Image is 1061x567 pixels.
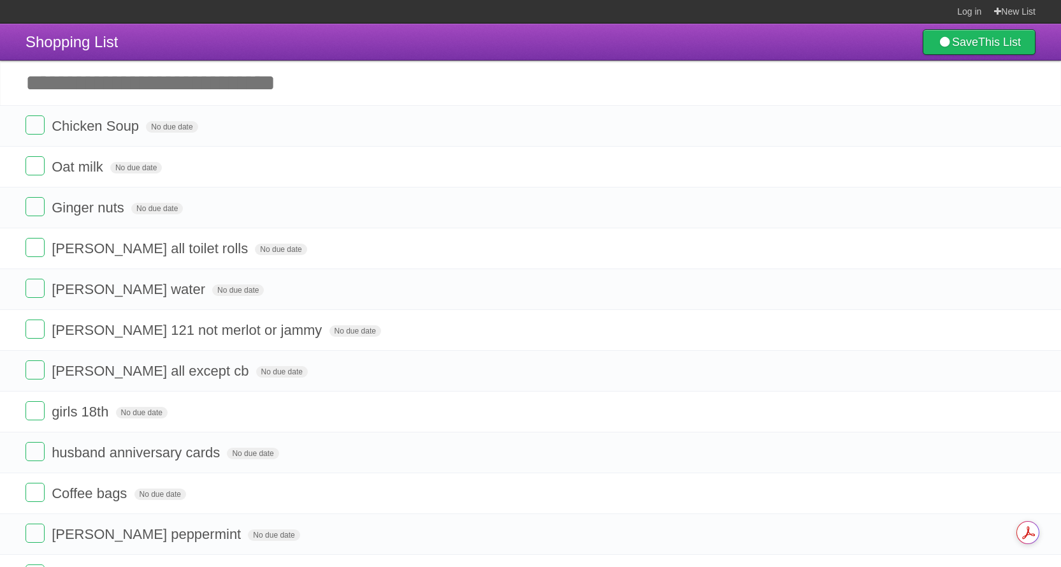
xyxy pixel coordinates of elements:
[256,366,308,378] span: No due date
[52,159,106,175] span: Oat milk
[110,162,162,173] span: No due date
[212,284,264,296] span: No due date
[978,36,1021,48] b: This List
[116,407,168,418] span: No due date
[52,526,244,542] span: [PERSON_NAME] peppermint
[134,489,186,500] span: No due date
[248,529,300,541] span: No due date
[146,121,198,133] span: No due date
[52,404,112,420] span: girls 18th
[25,320,45,339] label: Done
[25,483,45,502] label: Done
[52,200,127,216] span: Ginger nuts
[25,197,45,216] label: Done
[25,360,45,379] label: Done
[52,445,223,460] span: husband anniversary cards
[25,156,45,175] label: Done
[227,448,278,459] span: No due date
[25,524,45,543] label: Done
[52,281,208,297] span: [PERSON_NAME] water
[52,118,142,134] span: Chicken Soup
[923,29,1036,55] a: SaveThis List
[52,485,130,501] span: Coffee bags
[25,279,45,298] label: Done
[52,363,252,379] span: [PERSON_NAME] all except cb
[52,322,325,338] span: [PERSON_NAME] 121 not merlot or jammy
[255,244,307,255] span: No due date
[131,203,183,214] span: No due date
[25,442,45,461] label: Done
[52,240,251,256] span: [PERSON_NAME] all toilet rolls
[329,325,381,337] span: No due date
[25,33,118,50] span: Shopping List
[25,238,45,257] label: Done
[25,115,45,135] label: Done
[25,401,45,420] label: Done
